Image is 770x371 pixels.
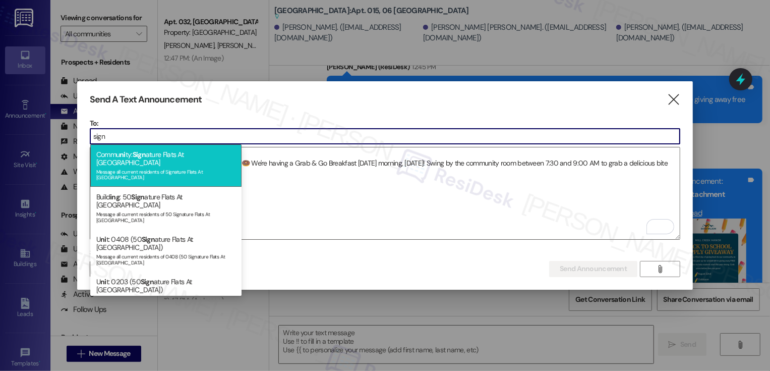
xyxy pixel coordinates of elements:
div: U t: 0203 (50 ature Flats At [GEOGRAPHIC_DATA]) [90,272,242,314]
span: Sign [131,192,144,201]
div: Message all current residents of 0203 (50 Signature Flats At [GEOGRAPHIC_DATA] [96,294,235,308]
div: Message all current residents of 50 Signature Flats At [GEOGRAPHIC_DATA] [96,209,235,223]
textarea: To enrich screen reader interactions, please activate Accessibility in Grammarly extension settings [90,147,680,239]
i:  [657,265,664,273]
span: Sign [141,277,154,286]
span: ni [120,150,126,159]
i:  [667,94,681,105]
span: Sign [142,235,155,244]
input: Type to select the units, buildings, or communities you want to message. (e.g. 'Unit 1A', 'Buildi... [90,129,680,144]
h3: Send A Text Announcement [90,94,202,105]
span: ni [100,277,106,286]
span: Send Announcement [560,263,627,274]
div: To enrich screen reader interactions, please activate Accessibility in Grammarly extension settings [90,147,681,240]
button: Send Announcement [549,261,637,277]
span: Sign [133,150,146,159]
span: ni [100,235,106,244]
p: To: [90,118,681,128]
div: Commu ty: ature Flats At [GEOGRAPHIC_DATA] [90,144,242,187]
span: ing [110,192,120,201]
div: Message all current residents of 0408 (50 Signature Flats At [GEOGRAPHIC_DATA] [96,251,235,266]
div: Message all current residents of Signature Flats At [GEOGRAPHIC_DATA] [96,167,235,181]
div: Build : 50 ature Flats At [GEOGRAPHIC_DATA] [90,187,242,229]
div: U t: 0408 (50 ature Flats At [GEOGRAPHIC_DATA]) [90,229,242,272]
